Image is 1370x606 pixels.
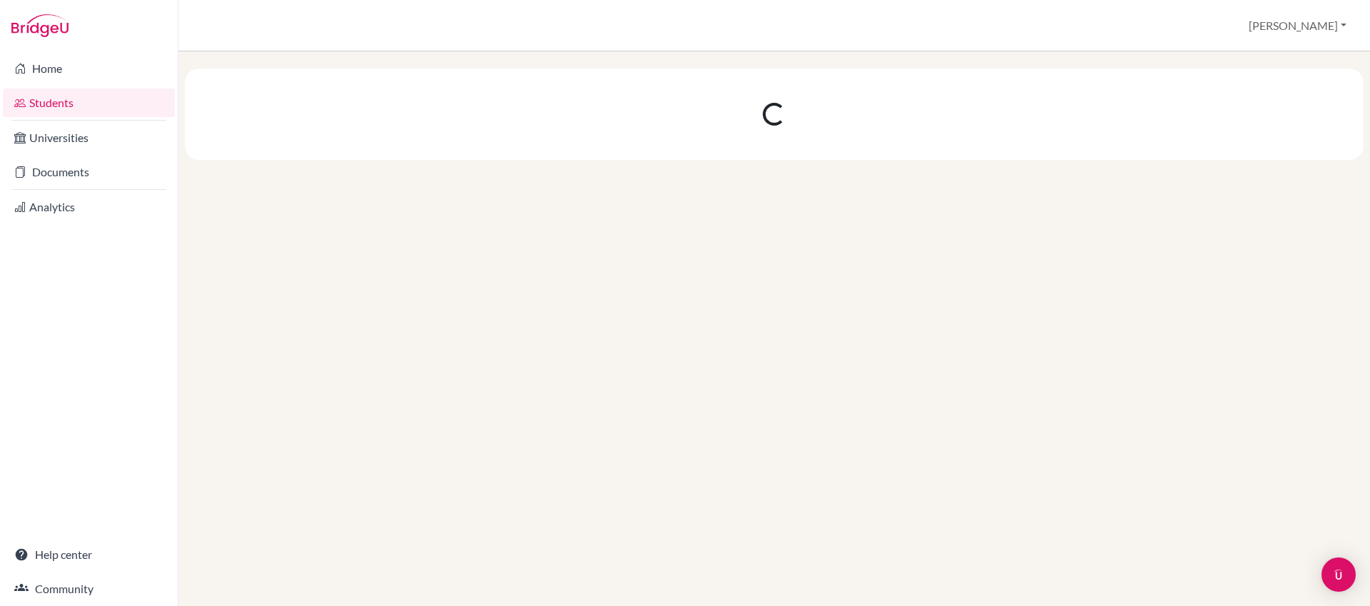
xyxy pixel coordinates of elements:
a: Universities [3,123,175,152]
a: Students [3,89,175,117]
img: Bridge-U [11,14,68,37]
div: Open Intercom Messenger [1321,557,1356,592]
button: [PERSON_NAME] [1242,12,1353,39]
a: Home [3,54,175,83]
a: Help center [3,540,175,569]
a: Documents [3,158,175,186]
a: Community [3,575,175,603]
a: Analytics [3,193,175,221]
